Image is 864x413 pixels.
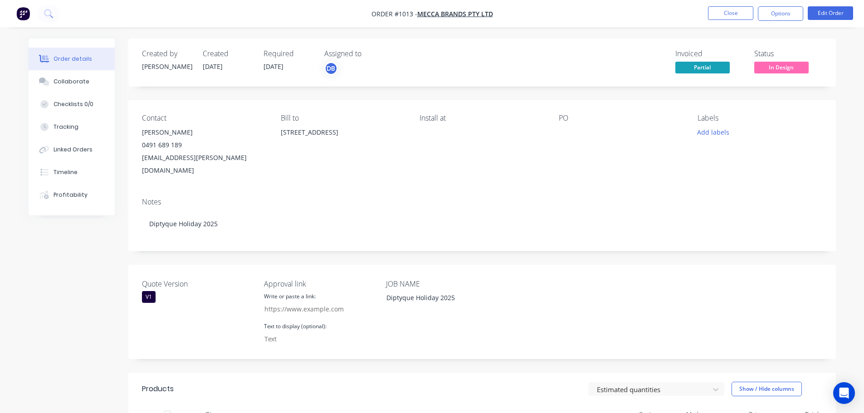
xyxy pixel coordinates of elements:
[708,6,753,20] button: Close
[54,100,93,108] div: Checklists 0/0
[379,291,493,304] div: Diptyque Holiday 2025
[259,302,367,316] input: https://www.example.com
[259,332,367,345] input: Text
[142,139,266,151] div: 0491 689 189
[324,62,338,75] button: DB
[142,49,192,58] div: Created by
[559,114,683,122] div: PO
[142,278,255,289] label: Quote Version
[386,278,499,289] label: JOB NAME
[142,291,156,303] div: V1
[281,126,405,155] div: [STREET_ADDRESS]
[29,161,115,184] button: Timeline
[324,49,415,58] div: Assigned to
[754,62,809,75] button: In Design
[29,184,115,206] button: Profitability
[675,49,743,58] div: Invoiced
[54,168,78,176] div: Timeline
[264,322,327,330] label: Text to display (optional):
[16,7,30,20] img: Factory
[693,126,734,138] button: Add labels
[264,62,283,71] span: [DATE]
[203,62,223,71] span: [DATE]
[142,114,266,122] div: Contact
[371,10,417,18] span: Order #1013 -
[732,382,802,396] button: Show / Hide columns
[808,6,853,20] button: Edit Order
[264,292,316,301] label: Write or paste a link:
[54,123,78,131] div: Tracking
[281,114,405,122] div: Bill to
[281,126,405,139] div: [STREET_ADDRESS]
[758,6,803,21] button: Options
[420,114,544,122] div: Install at
[54,78,89,86] div: Collaborate
[29,138,115,161] button: Linked Orders
[54,146,93,154] div: Linked Orders
[142,126,266,139] div: [PERSON_NAME]
[142,384,174,394] div: Products
[754,49,822,58] div: Status
[29,70,115,93] button: Collaborate
[142,198,822,206] div: Notes
[417,10,493,18] a: Mecca Brands Pty Ltd
[264,49,313,58] div: Required
[833,382,855,404] div: Open Intercom Messenger
[29,93,115,116] button: Checklists 0/0
[29,116,115,138] button: Tracking
[142,210,822,238] div: Diptyque Holiday 2025
[142,151,266,177] div: [EMAIL_ADDRESS][PERSON_NAME][DOMAIN_NAME]
[142,62,192,71] div: [PERSON_NAME]
[698,114,822,122] div: Labels
[54,191,88,199] div: Profitability
[203,49,253,58] div: Created
[675,62,730,73] span: Partial
[54,55,92,63] div: Order details
[754,62,809,73] span: In Design
[264,278,377,289] label: Approval link
[142,126,266,177] div: [PERSON_NAME]0491 689 189[EMAIL_ADDRESS][PERSON_NAME][DOMAIN_NAME]
[29,48,115,70] button: Order details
